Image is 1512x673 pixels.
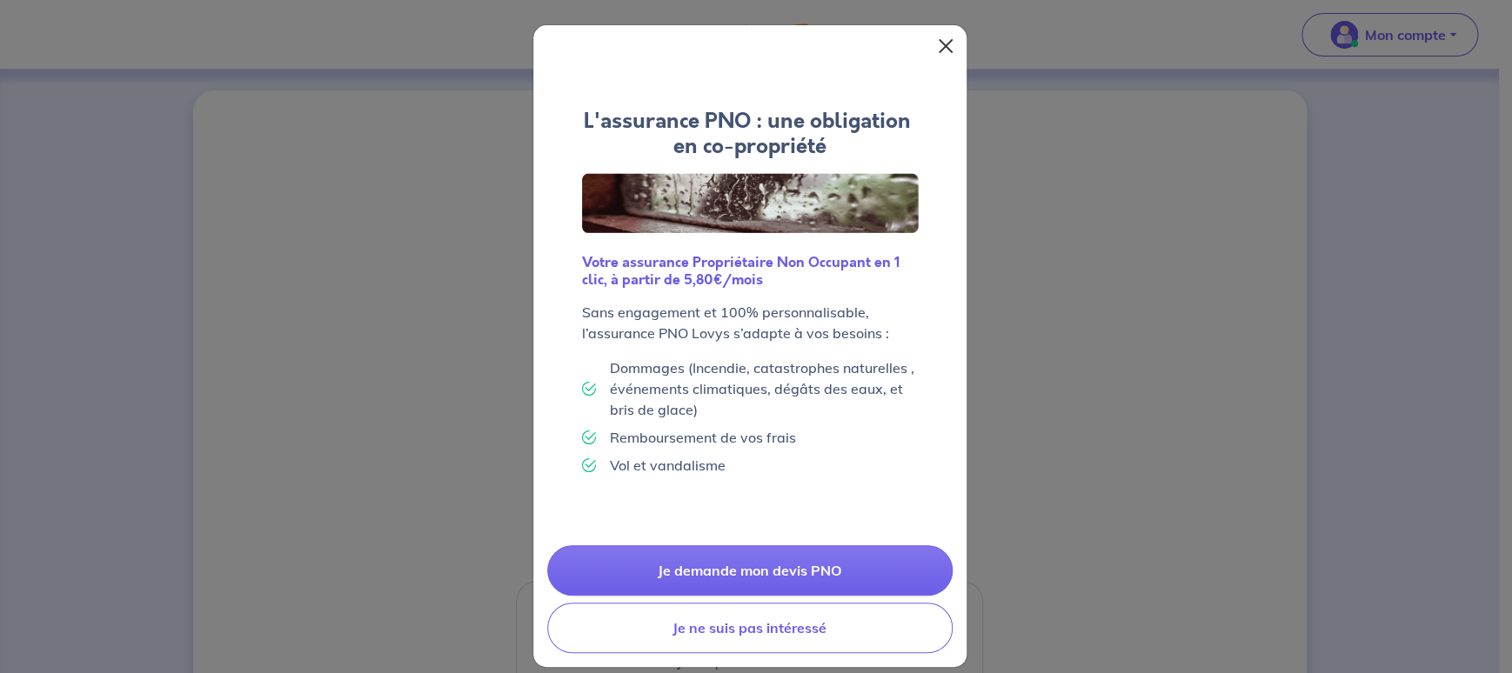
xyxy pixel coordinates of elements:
[547,545,953,596] a: Je demande mon devis PNO
[610,455,726,476] p: Vol et vandalisme
[610,357,918,420] p: Dommages (Incendie, catastrophes naturelles , événements climatiques, dégâts des eaux, et bris de...
[582,109,918,159] h4: L'assurance PNO : une obligation en co-propriété
[582,173,918,234] img: Logo Lovys
[610,427,796,448] p: Remboursement de vos frais
[932,32,960,60] button: Close
[547,603,953,653] button: Je ne suis pas intéressé
[582,302,918,343] p: Sans engagement et 100% personnalisable, l’assurance PNO Lovys s’adapte à vos besoins :
[582,254,918,287] h6: Votre assurance Propriétaire Non Occupant en 1 clic, à partir de 5,80€/mois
